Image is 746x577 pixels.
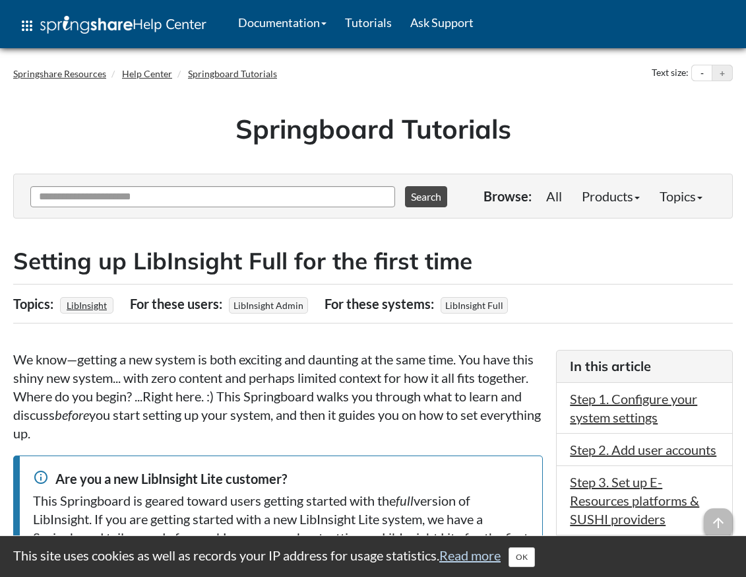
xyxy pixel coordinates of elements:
div: This Springboard is geared toward users getting started with the version of LibInsight. If you ar... [33,491,529,565]
em: before [55,407,89,423]
span: info [33,469,49,485]
span: Help Center [133,15,206,32]
div: For these users: [130,291,226,316]
em: full [396,492,414,508]
h3: In this article [570,357,719,376]
a: Help Center [122,68,172,79]
a: LibInsight [65,296,109,315]
a: Step 3. Set up E-Resources platforms & SUSHI providers [570,474,699,527]
a: Step 1. Configure your system settings [570,391,697,425]
p: We know—getting a new system is both exciting and daunting at the same time. You have this shiny ... [13,350,543,442]
h2: Setting up LibInsight Full for the first time [13,245,733,277]
h1: Springboard Tutorials [23,110,723,147]
a: Topics [650,183,712,209]
a: Ask Support [401,6,483,39]
button: Close [509,547,535,567]
a: arrow_upward [704,510,733,526]
div: Text size: [649,65,691,82]
a: Products [572,183,650,209]
a: Step 2. Add user accounts [570,442,716,458]
span: LibInsight Full [441,297,508,314]
a: Read more [439,547,501,563]
button: Decrease text size [692,65,712,81]
a: Documentation [229,6,336,39]
span: apps [19,18,35,34]
a: Springshare Resources [13,68,106,79]
span: LibInsight Admin [229,297,308,314]
button: Search [405,186,447,207]
a: All [536,183,572,209]
p: Browse: [483,187,532,205]
span: arrow_upward [704,508,733,537]
button: Increase text size [712,65,732,81]
div: Topics: [13,291,57,316]
img: Springshare [40,16,133,34]
a: Springboard Tutorials [188,68,277,79]
a: Tutorials [336,6,401,39]
a: apps Help Center [10,6,216,46]
div: For these systems: [325,291,437,316]
div: Are you a new LibInsight Lite customer? [33,469,529,488]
